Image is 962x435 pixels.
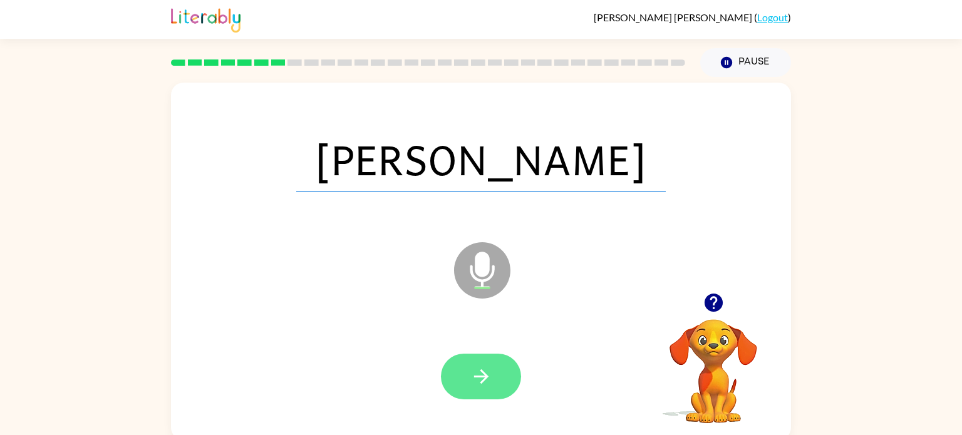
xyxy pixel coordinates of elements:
video: Your browser must support playing .mp4 files to use Literably. Please try using another browser. [651,300,776,425]
div: ( ) [594,11,791,23]
img: Literably [171,5,240,33]
button: Pause [700,48,791,77]
span: [PERSON_NAME] [PERSON_NAME] [594,11,754,23]
span: [PERSON_NAME] [296,126,666,192]
a: Logout [757,11,788,23]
